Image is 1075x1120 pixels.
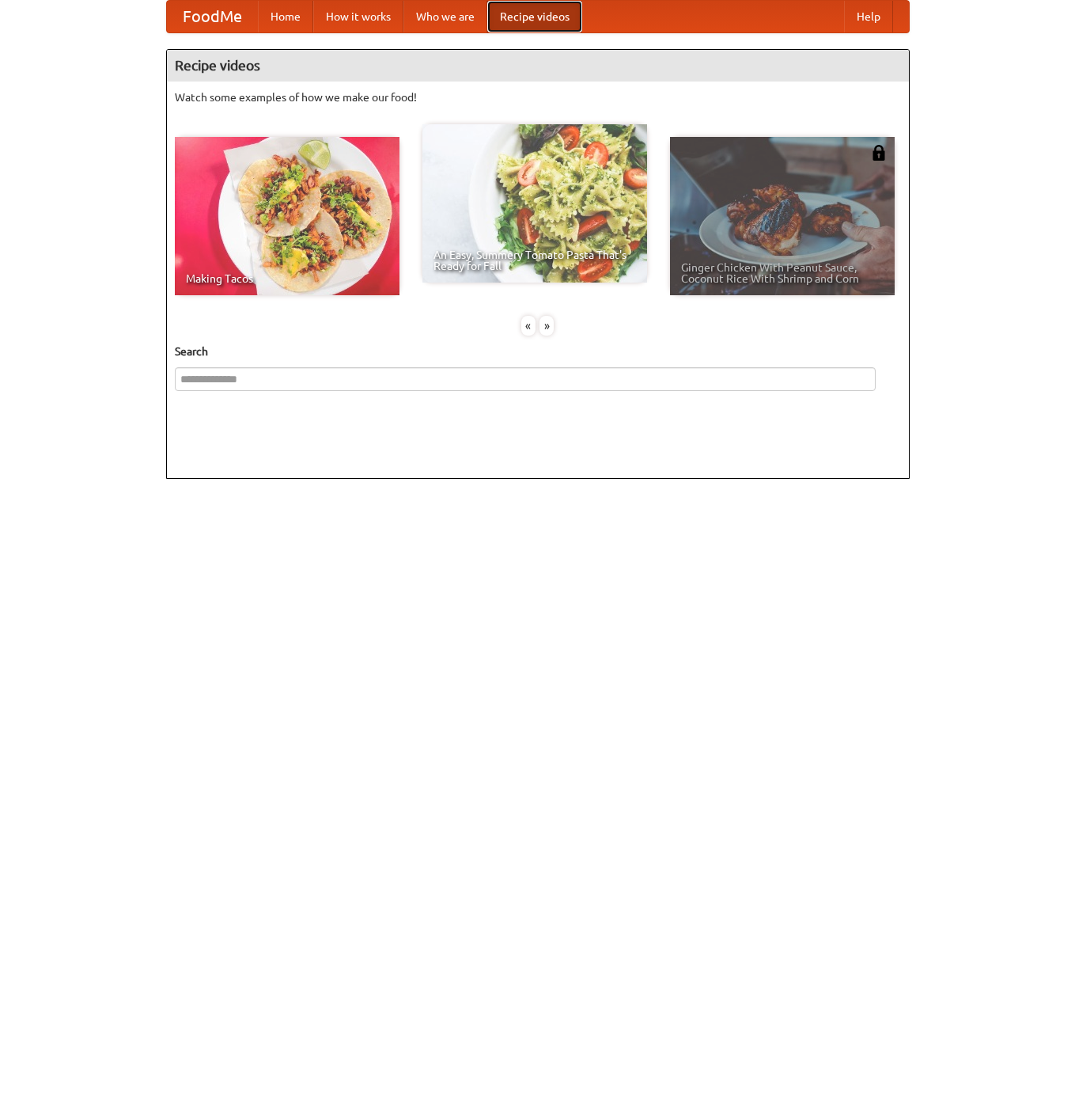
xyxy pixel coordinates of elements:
h4: Recipe videos [167,50,909,82]
h5: Search [175,344,901,359]
a: An Easy, Summery Tomato Pasta That's Ready for Fall [422,124,647,283]
span: Making Tacos [186,273,388,284]
a: Who we are [403,1,487,32]
span: An Easy, Summery Tomato Pasta That's Ready for Fall [433,249,636,271]
p: Watch some examples of how we make our food! [175,89,901,105]
a: How it works [313,1,403,32]
a: Making Tacos [175,137,399,295]
a: Recipe videos [487,1,582,32]
a: FoodMe [167,1,258,32]
img: 483408.png [871,145,887,161]
div: « [521,316,536,336]
a: Home [258,1,313,32]
div: » [539,316,554,336]
a: Help [844,1,893,32]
